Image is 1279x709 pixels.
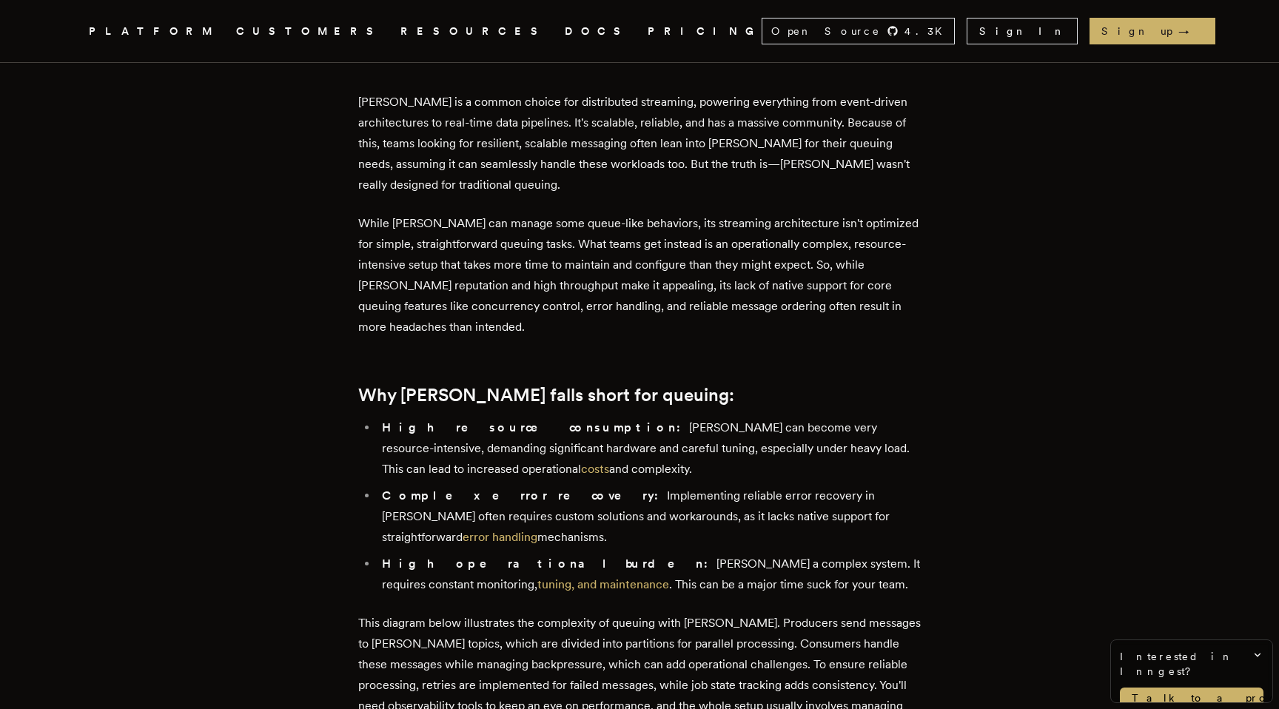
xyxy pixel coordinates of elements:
[382,420,689,434] strong: High resource consumption:
[648,22,762,41] a: PRICING
[904,24,951,38] span: 4.3 K
[565,22,630,41] a: DOCS
[463,530,537,544] a: error handling
[1120,688,1263,708] a: Talk to a product expert
[89,22,218,41] button: PLATFORM
[377,417,921,480] li: [PERSON_NAME] can become very resource-intensive, demanding significant hardware and careful tuni...
[377,485,921,548] li: Implementing reliable error recovery in [PERSON_NAME] often requires custom solutions and workaro...
[1090,18,1215,44] a: Sign up
[358,92,921,195] p: [PERSON_NAME] is a common choice for distributed streaming, powering everything from event-driven...
[771,24,881,38] span: Open Source
[537,577,669,591] a: tuning, and maintenance
[382,557,716,571] strong: High operational burden:
[358,213,921,337] p: While [PERSON_NAME] can manage some queue-like behaviors, its streaming architecture isn't optimi...
[967,18,1078,44] a: Sign In
[581,462,609,476] a: costs
[382,488,667,503] strong: Complex error recovery:
[377,554,921,595] li: [PERSON_NAME] a complex system. It requires constant monitoring, . This can be a major time suck ...
[236,22,383,41] a: CUSTOMERS
[1120,649,1263,679] span: Interested in Inngest?
[358,385,921,406] h2: Why [PERSON_NAME] falls short for queuing:
[1178,24,1204,38] span: →
[400,22,547,41] button: RESOURCES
